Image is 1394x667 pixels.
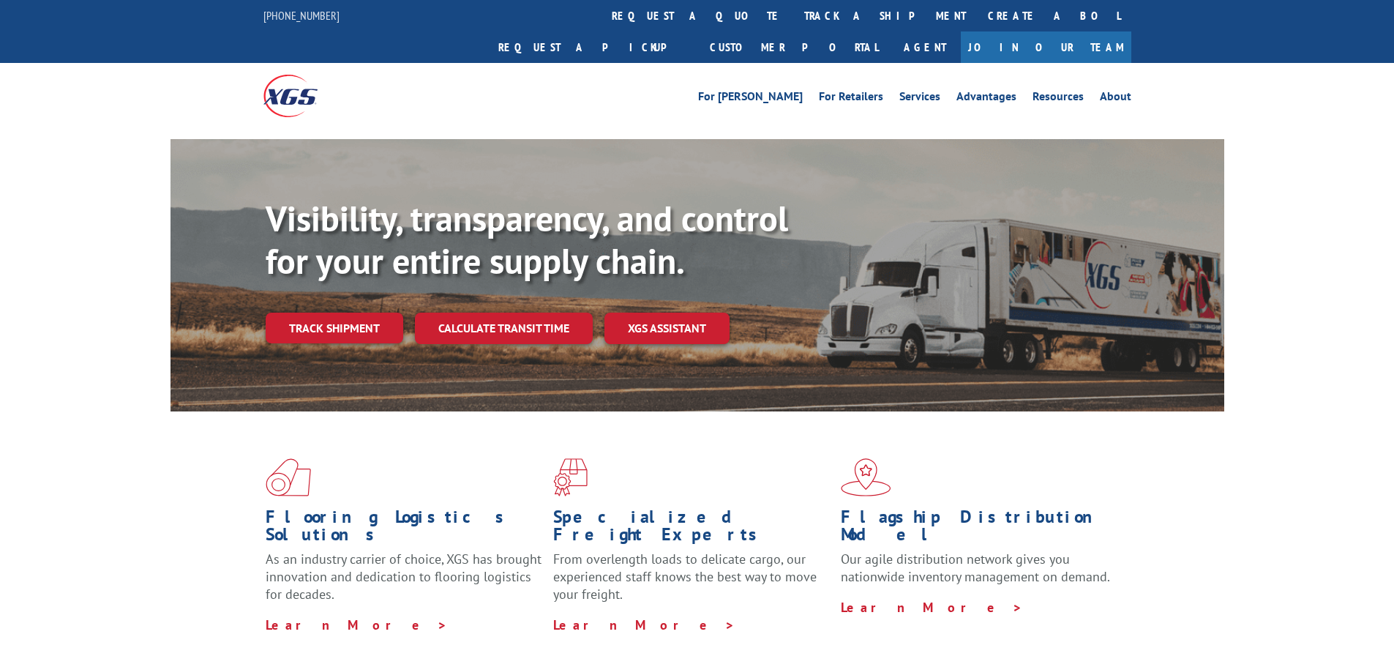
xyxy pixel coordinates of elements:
a: Services [899,91,940,107]
a: For Retailers [819,91,883,107]
img: xgs-icon-focused-on-flooring-red [553,458,588,496]
img: xgs-icon-total-supply-chain-intelligence-red [266,458,311,496]
span: Our agile distribution network gives you nationwide inventory management on demand. [841,551,1110,585]
h1: Specialized Freight Experts [553,508,830,551]
a: Learn More > [841,599,1023,616]
h1: Flagship Distribution Model [841,508,1117,551]
a: Customer Portal [699,31,889,63]
a: Track shipment [266,313,403,343]
a: Learn More > [553,616,735,633]
a: Calculate transit time [415,313,593,344]
a: [PHONE_NUMBER] [263,8,340,23]
a: For [PERSON_NAME] [698,91,803,107]
p: From overlength loads to delicate cargo, our experienced staff knows the best way to move your fr... [553,551,830,616]
a: Agent [889,31,961,63]
a: Learn More > [266,616,448,633]
img: xgs-icon-flagship-distribution-model-red [841,458,891,496]
a: About [1100,91,1131,107]
span: As an industry carrier of choice, XGS has brought innovation and dedication to flooring logistics... [266,551,542,603]
a: Advantages [956,91,1016,107]
b: Visibility, transparency, and control for your entire supply chain. [266,195,788,283]
a: XGS ASSISTANT [604,313,730,344]
a: Join Our Team [961,31,1131,63]
a: Request a pickup [487,31,699,63]
h1: Flooring Logistics Solutions [266,508,542,551]
a: Resources [1033,91,1084,107]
